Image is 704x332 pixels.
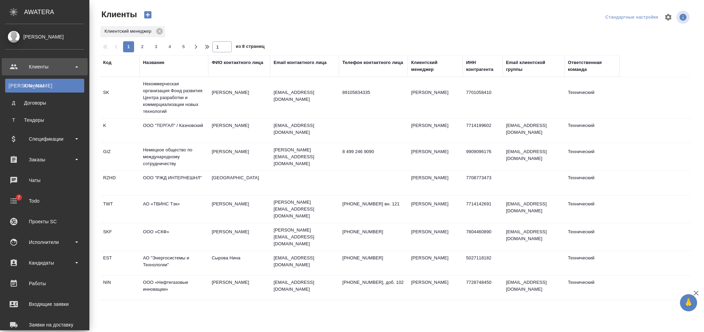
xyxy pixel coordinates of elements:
td: [EMAIL_ADDRESS][DOMAIN_NAME] [503,119,564,143]
td: [PERSON_NAME] [208,145,270,169]
td: Сырова Нина [208,251,270,275]
td: 5027118182 [463,251,503,275]
a: ДДоговоры [5,96,84,110]
a: ТТендеры [5,113,84,127]
p: [PHONE_NUMBER] [342,255,404,261]
td: [PERSON_NAME] [408,276,463,300]
td: Технический [564,145,619,169]
td: NIN [100,276,140,300]
button: 4 [164,41,175,52]
td: [PERSON_NAME] [208,276,270,300]
div: ФИО контактного лица [212,59,263,66]
td: [EMAIL_ADDRESS][DOMAIN_NAME] [503,197,564,221]
span: 4 [164,43,175,50]
span: Посмотреть информацию [676,11,691,24]
td: [EMAIL_ADDRESS][DOMAIN_NAME] [503,145,564,169]
div: Email контактного лица [274,59,327,66]
p: [EMAIL_ADDRESS][DOMAIN_NAME] [274,89,335,103]
div: Заявки на доставку [5,320,84,330]
td: K [100,119,140,143]
button: 3 [151,41,162,52]
span: 🙏 [683,296,694,310]
td: [PERSON_NAME] [408,197,463,221]
td: АО «ТВИНС Тэк» [140,197,208,221]
td: Немецкое общество по международному сотрудничеству [140,143,208,171]
p: 8 499 246 9090 [342,148,404,155]
td: ООО «Нефтегазовые инновации» [140,276,208,300]
span: Клиенты [100,9,137,20]
div: Клиентский менеджер [100,26,165,37]
td: GIZ [100,145,140,169]
td: [PERSON_NAME] [208,119,270,143]
p: [PHONE_NUMBER] [342,228,404,235]
span: 7 [13,194,24,201]
td: EST [100,251,140,275]
div: Заказы [5,154,84,165]
td: 7804460890 [463,225,503,249]
td: [PERSON_NAME] [408,251,463,275]
td: 7714199602 [463,119,503,143]
td: RZHD [100,171,140,195]
a: Входящие заявки [2,296,88,313]
td: Онлайн патент [140,300,208,324]
td: Технический [564,300,619,324]
td: [EMAIL_ADDRESS][DOMAIN_NAME] [503,276,564,300]
p: [PERSON_NAME][EMAIL_ADDRESS][DOMAIN_NAME] [274,199,335,219]
td: TWT [100,197,140,221]
div: Клиенты [9,82,81,89]
div: AWATERA [24,5,89,19]
div: Исполнители [5,237,84,247]
span: 2 [137,43,148,50]
div: Спецификации [5,134,84,144]
td: ООО "ТЕРГАЛ" / Казновский [140,119,208,143]
td: [EMAIL_ADDRESS][DOMAIN_NAME] [503,225,564,249]
div: Телефон контактного лица [342,59,403,66]
td: 7714142691 [463,197,503,221]
p: [PHONE_NUMBER], доб. 102 [342,279,404,286]
p: [PERSON_NAME][EMAIL_ADDRESS][DOMAIN_NAME] [274,227,335,247]
p: 89105834335 [342,89,404,96]
td: Технический [564,276,619,300]
p: [EMAIL_ADDRESS][DOMAIN_NAME] [274,122,335,136]
div: Входящие заявки [5,299,84,309]
td: [PERSON_NAME] [408,300,463,324]
td: [PERSON_NAME] [408,86,463,110]
span: 5 [178,43,189,50]
td: [PERSON_NAME] [208,225,270,249]
td: Технический [564,225,619,249]
button: 5 [178,41,189,52]
td: [PERSON_NAME] [408,171,463,195]
td: 7701058410 [463,86,503,110]
td: SKF [100,225,140,249]
p: [EMAIL_ADDRESS][DOMAIN_NAME] [274,279,335,293]
td: 7728748450 [463,276,503,300]
p: [PERSON_NAME][EMAIL_ADDRESS][DOMAIN_NAME] [274,147,335,167]
div: Тендеры [9,117,81,124]
span: 3 [151,43,162,50]
div: Чаты [5,175,84,185]
td: [PERSON_NAME] [408,225,463,249]
td: PATENT [100,300,140,324]
td: 7708773473 [463,171,503,195]
button: Создать [140,9,156,21]
div: Работы [5,278,84,289]
a: [PERSON_NAME]Клиенты [5,79,84,93]
div: Ответственная команда [568,59,616,73]
div: ИНН контрагента [466,59,499,73]
p: Клиентский менеджер [104,28,154,35]
div: Договоры [9,99,81,106]
td: Технический [564,251,619,275]
div: Email клиентской группы [506,59,561,73]
td: АО "Энергосистемы и Технологии" [140,251,208,275]
a: Чаты [2,172,88,189]
td: ООО "РЖД ИНТЕРНЕШНЛ" [140,171,208,195]
div: Код [103,59,111,66]
td: [PERSON_NAME] [408,145,463,169]
td: Технический [564,197,619,221]
span: Настроить таблицу [660,9,676,25]
p: [EMAIL_ADDRESS][DOMAIN_NAME] [274,255,335,268]
td: [GEOGRAPHIC_DATA] [208,171,270,195]
a: 7Todo [2,192,88,210]
div: Кандидаты [5,258,84,268]
td: Технический [564,86,619,110]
